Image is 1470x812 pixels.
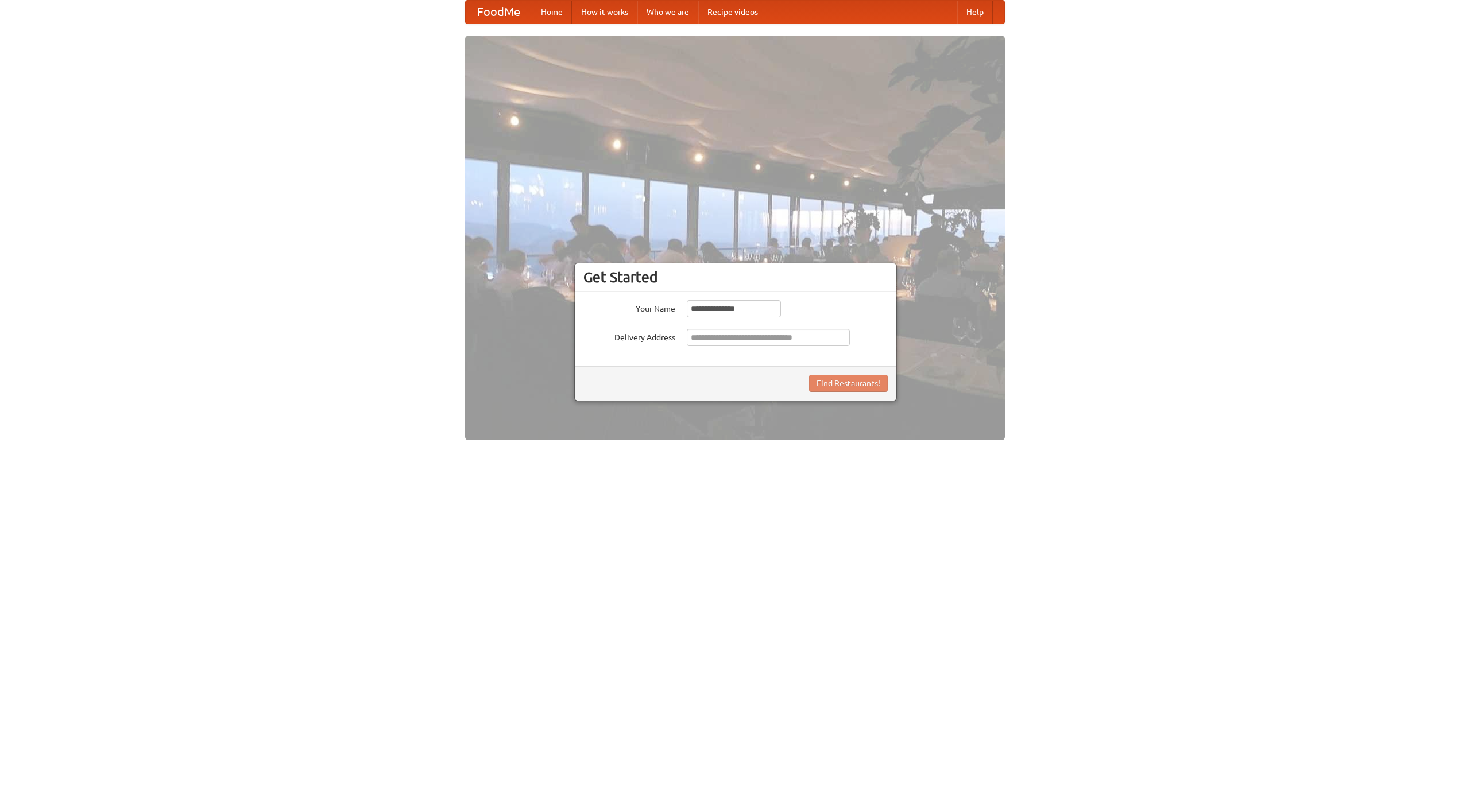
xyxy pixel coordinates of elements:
a: How it works [572,1,637,24]
a: FoodMe [466,1,532,24]
label: Your Name [583,300,675,314]
h3: Get Started [583,269,888,286]
a: Who we are [637,1,698,24]
a: Help [957,1,993,24]
a: Recipe videos [698,1,767,24]
button: Find Restaurants! [809,375,888,392]
label: Delivery Address [583,329,675,343]
a: Home [532,1,572,24]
